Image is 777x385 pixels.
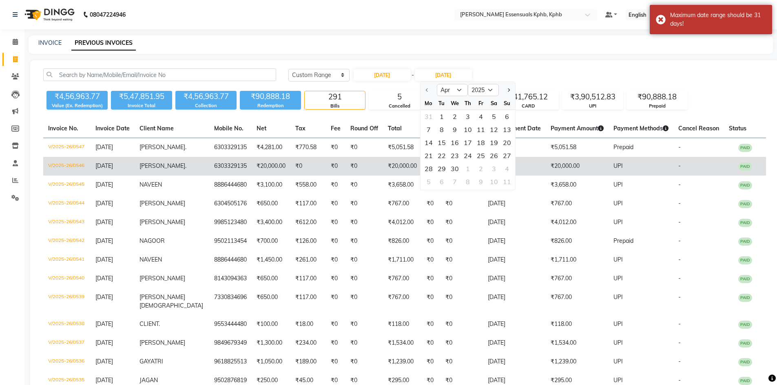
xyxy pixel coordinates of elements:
[422,97,435,110] div: Mo
[43,334,91,352] td: V/2025-26/0537
[738,219,752,227] span: PAID
[305,103,365,110] div: Bills
[43,232,91,251] td: V/2025-26/0542
[627,103,687,110] div: Prepaid
[613,237,633,244] span: Prepaid
[461,97,474,110] div: Th
[483,334,546,352] td: [DATE]
[738,238,752,246] span: PAID
[474,175,487,188] div: 9
[43,213,91,232] td: V/2025-26/0543
[505,84,511,97] button: Next month
[240,91,301,102] div: ₹90,888.18
[474,149,487,162] div: Friday, April 25, 2025
[209,251,252,269] td: 8886444680
[461,136,474,149] div: 17
[487,149,500,162] div: 26
[500,175,514,188] div: 11
[422,149,435,162] div: 21
[546,288,609,315] td: ₹767.00
[678,320,681,328] span: -
[252,251,290,269] td: ₹1,450.00
[487,110,500,123] div: 5
[738,200,752,208] span: PAID
[345,194,383,213] td: ₹0
[139,320,159,328] span: CLIENT
[350,125,378,132] span: Round Off
[345,251,383,269] td: ₹0
[441,194,483,213] td: ₹0
[448,123,461,136] div: 9
[175,91,237,102] div: ₹4,56,963.77
[95,237,113,244] span: [DATE]
[474,136,487,149] div: 18
[326,251,345,269] td: ₹0
[678,256,681,263] span: -
[369,91,429,103] div: 5
[422,149,435,162] div: Monday, April 21, 2025
[678,162,681,169] span: -
[487,175,500,188] div: Saturday, May 10, 2025
[422,175,435,188] div: Monday, May 5, 2025
[95,200,113,207] span: [DATE]
[90,3,126,26] b: 08047224946
[290,232,326,251] td: ₹126.00
[435,149,448,162] div: Tuesday, April 22, 2025
[290,138,326,157] td: ₹770.58
[326,138,345,157] td: ₹0
[474,110,487,123] div: 4
[441,232,483,251] td: ₹0
[46,102,108,109] div: Value (Ex. Redemption)
[500,110,514,123] div: Sunday, April 6, 2025
[551,125,604,132] span: Payment Amount
[422,288,441,315] td: ₹0
[71,36,136,51] a: PREVIOUS INVOICES
[448,149,461,162] div: Wednesday, April 23, 2025
[613,200,623,207] span: UPI
[738,256,752,264] span: PAID
[448,136,461,149] div: 16
[678,293,681,301] span: -
[252,194,290,213] td: ₹650.00
[209,176,252,194] td: 8886444680
[483,194,546,213] td: [DATE]
[729,125,746,132] span: Status
[437,84,468,96] select: Select month
[209,269,252,288] td: 8143094363
[613,293,623,301] span: UPI
[415,69,472,81] input: End Date
[435,175,448,188] div: Tuesday, May 6, 2025
[627,91,687,103] div: ₹90,888.18
[435,110,448,123] div: Tuesday, April 1, 2025
[448,175,461,188] div: 7
[326,288,345,315] td: ₹0
[139,339,185,346] span: [PERSON_NAME]
[290,315,326,334] td: ₹18.00
[383,288,422,315] td: ₹767.00
[383,176,422,194] td: ₹3,658.00
[474,175,487,188] div: Friday, May 9, 2025
[483,232,546,251] td: [DATE]
[252,334,290,352] td: ₹1,300.00
[474,162,487,175] div: Friday, May 2, 2025
[43,251,91,269] td: V/2025-26/0541
[487,136,500,149] div: 19
[435,110,448,123] div: 1
[546,176,609,194] td: ₹3,658.00
[383,232,422,251] td: ₹826.00
[422,213,441,232] td: ₹0
[95,162,113,169] span: [DATE]
[678,218,681,226] span: -
[546,138,609,157] td: ₹5,051.58
[326,334,345,352] td: ₹0
[435,162,448,175] div: Tuesday, April 29, 2025
[139,143,185,151] span: [PERSON_NAME]
[345,176,383,194] td: ₹0
[139,293,203,309] span: [PERSON_NAME][DEMOGRAPHIC_DATA]
[209,213,252,232] td: 9985123480
[422,175,435,188] div: 5
[546,232,609,251] td: ₹826.00
[435,123,448,136] div: 8
[500,149,514,162] div: Sunday, April 27, 2025
[738,321,752,329] span: PAID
